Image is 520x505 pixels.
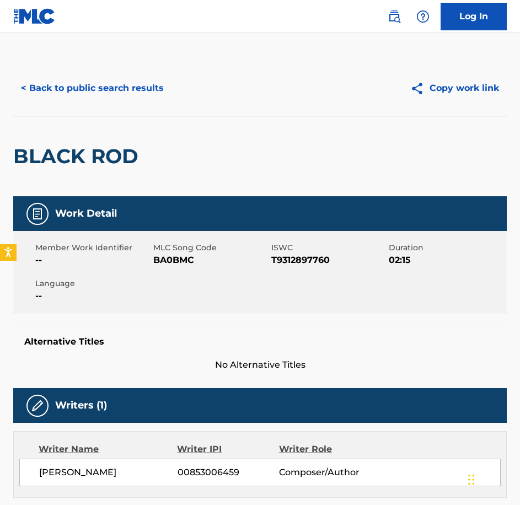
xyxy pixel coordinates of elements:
img: help [416,10,430,23]
span: [PERSON_NAME] [39,466,178,479]
span: -- [35,254,151,267]
img: Writers [31,399,44,412]
span: Composer/Author [279,466,371,479]
h5: Writers (1) [55,399,107,412]
div: Writer Name [39,443,177,456]
span: 02:15 [389,254,504,267]
h5: Work Detail [55,207,117,220]
img: search [388,10,401,23]
span: -- [35,289,151,303]
h5: Alternative Titles [24,336,496,347]
span: Language [35,278,151,289]
iframe: Chat Widget [465,452,520,505]
span: BA0BMC [153,254,269,267]
span: MLC Song Code [153,242,269,254]
span: Duration [389,242,504,254]
button: Copy work link [403,74,507,102]
a: Log In [441,3,507,30]
span: No Alternative Titles [13,358,507,372]
div: Writer Role [279,443,372,456]
h2: BLACK ROD [13,144,144,169]
div: Help [412,6,434,28]
span: T9312897760 [271,254,387,267]
img: Work Detail [31,207,44,221]
img: Copy work link [410,82,430,95]
a: Public Search [383,6,405,28]
div: Writer IPI [177,443,278,456]
span: Member Work Identifier [35,242,151,254]
span: 00853006459 [178,466,279,479]
button: < Back to public search results [13,74,171,102]
div: Drag [468,463,475,496]
img: MLC Logo [13,8,56,24]
span: ISWC [271,242,387,254]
